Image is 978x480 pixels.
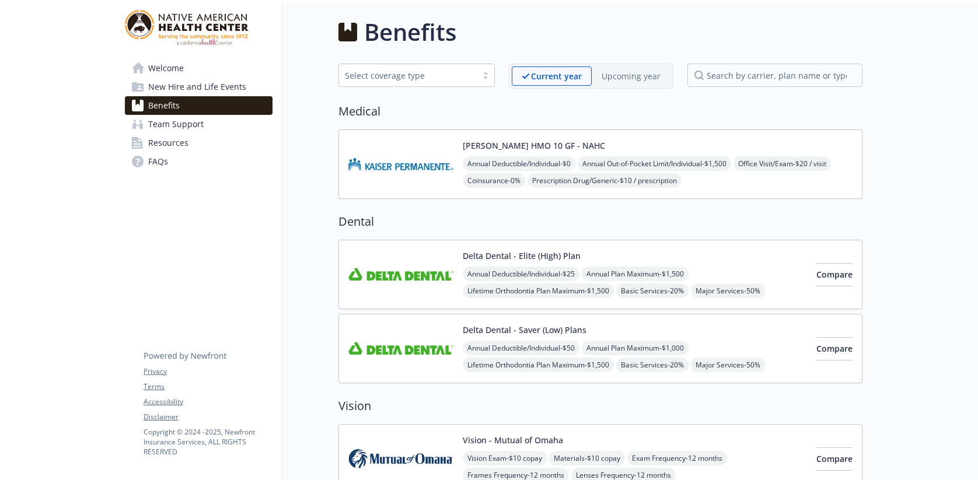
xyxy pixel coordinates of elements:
a: Welcome [125,59,273,78]
img: Delta Dental Insurance Company carrier logo [348,250,453,299]
h2: Dental [338,213,862,230]
button: Compare [816,337,853,360]
div: Select coverage type [345,69,471,82]
h1: Benefits [364,15,456,50]
p: Copyright © 2024 - 2025 , Newfront Insurance Services, ALL RIGHTS RESERVED [144,427,272,457]
button: Delta Dental - Saver (Low) Plans [463,324,586,336]
span: Compare [816,269,853,280]
input: search by carrier, plan name or type [687,64,862,87]
span: Compare [816,343,853,354]
span: Compare [816,453,853,464]
span: Annual Plan Maximum - $1,500 [582,267,689,281]
span: Major Services - 50% [691,358,765,372]
button: Delta Dental - Elite (High) Plan [463,250,581,262]
img: Kaiser Permanente Insurance Company carrier logo [348,139,453,189]
a: Terms [144,381,272,392]
span: Materials - $10 copay [549,451,625,465]
span: Team Support [148,115,204,134]
a: Disclaimer [144,412,272,422]
h2: Medical [338,103,862,120]
span: Resources [148,134,188,152]
span: Benefits [148,96,180,115]
a: Benefits [125,96,273,115]
a: Accessibility [144,397,272,407]
span: Vision Exam - $10 copay [463,451,547,465]
span: Annual Plan Maximum - $1,000 [582,341,689,355]
span: Coinsurance - 0% [463,173,525,188]
a: Team Support [125,115,273,134]
span: New Hire and Life Events [148,78,246,96]
a: New Hire and Life Events [125,78,273,96]
button: Vision - Mutual of Omaha [463,434,563,446]
span: Annual Out-of-Pocket Limit/Individual - $1,500 [578,156,731,171]
button: Compare [816,447,853,471]
span: Lifetime Orthodontia Plan Maximum - $1,500 [463,358,614,372]
span: Office Visit/Exam - $20 / visit [733,156,831,171]
button: [PERSON_NAME] HMO 10 GF - NAHC [463,139,605,152]
span: Prescription Drug/Generic - $10 / prescription [528,173,682,188]
a: FAQs [125,152,273,171]
span: Annual Deductible/Individual - $0 [463,156,575,171]
span: Basic Services - 20% [616,358,689,372]
span: Exam Frequency - 12 months [627,451,727,465]
p: Upcoming year [602,70,661,82]
a: Privacy [144,366,272,377]
span: Annual Deductible/Individual - $25 [463,267,579,281]
span: FAQs [148,152,168,171]
img: Delta Dental Insurance Company carrier logo [348,324,453,373]
a: Resources [125,134,273,152]
p: Current year [531,70,582,82]
span: Basic Services - 20% [616,283,689,298]
span: Welcome [148,59,184,78]
span: Major Services - 50% [691,283,765,298]
button: Compare [816,263,853,286]
span: Lifetime Orthodontia Plan Maximum - $1,500 [463,283,614,298]
h2: Vision [338,397,862,415]
span: Annual Deductible/Individual - $50 [463,341,579,355]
